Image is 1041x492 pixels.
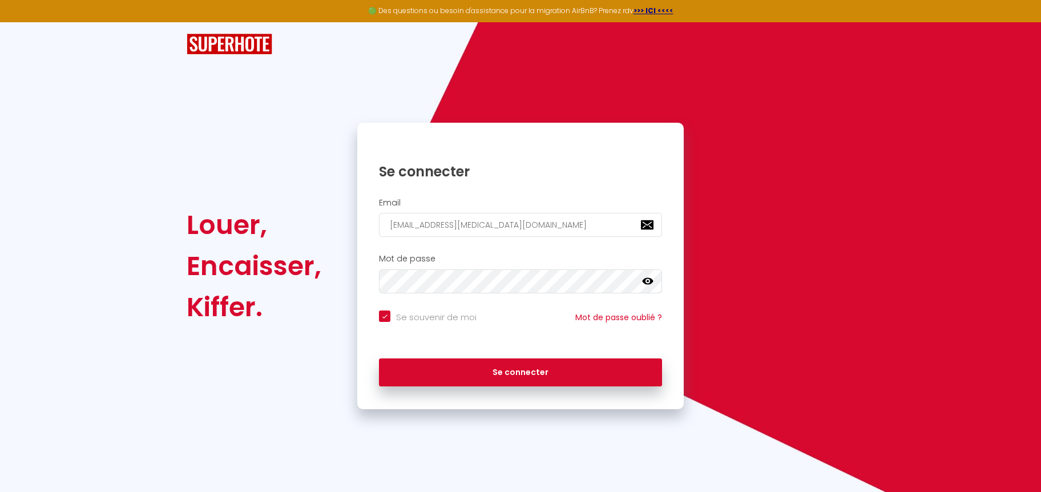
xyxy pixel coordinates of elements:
[187,204,321,245] div: Louer,
[634,6,673,15] a: >>> ICI <<<<
[187,245,321,287] div: Encaisser,
[187,287,321,328] div: Kiffer.
[575,312,662,323] a: Mot de passe oublié ?
[379,163,662,180] h1: Se connecter
[379,254,662,264] h2: Mot de passe
[379,213,662,237] input: Ton Email
[379,198,662,208] h2: Email
[379,358,662,387] button: Se connecter
[187,34,272,55] img: SuperHote logo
